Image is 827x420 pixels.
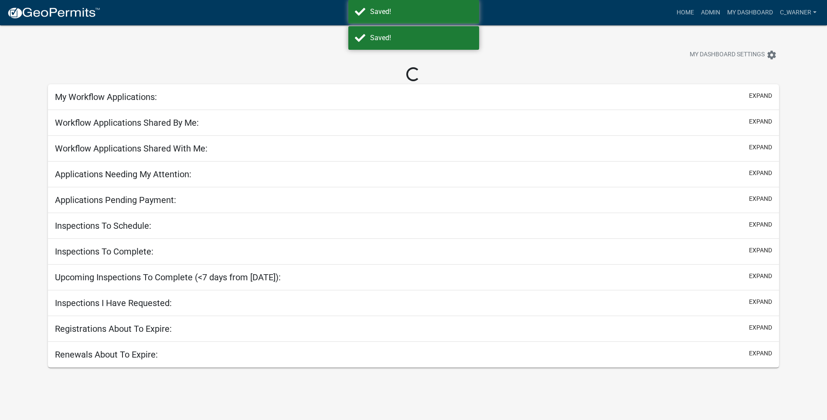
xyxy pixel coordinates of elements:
[749,297,772,306] button: expand
[776,4,820,21] a: C_Warner
[749,194,772,203] button: expand
[55,169,191,179] h5: Applications Needing My Attention:
[55,92,157,102] h5: My Workflow Applications:
[749,246,772,255] button: expand
[749,91,772,100] button: expand
[690,50,765,60] span: My Dashboard Settings
[749,349,772,358] button: expand
[55,117,199,128] h5: Workflow Applications Shared By Me:
[673,4,698,21] a: Home
[55,272,281,282] h5: Upcoming Inspections To Complete (<7 days from [DATE]):
[724,4,776,21] a: My Dashboard
[55,195,176,205] h5: Applications Pending Payment:
[55,220,151,231] h5: Inspections To Schedule:
[749,117,772,126] button: expand
[749,169,772,178] button: expand
[55,298,172,308] h5: Inspections I Have Requested:
[370,33,473,43] div: Saved!
[749,272,772,281] button: expand
[55,324,172,334] h5: Registrations About To Expire:
[55,143,208,154] h5: Workflow Applications Shared With Me:
[683,46,784,63] button: My Dashboard Settingssettings
[766,50,777,60] i: settings
[698,4,724,21] a: Admin
[749,323,772,332] button: expand
[749,220,772,229] button: expand
[55,349,158,360] h5: Renewals About To Expire:
[370,7,473,17] div: Saved!
[55,246,153,257] h5: Inspections To Complete:
[749,143,772,152] button: expand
